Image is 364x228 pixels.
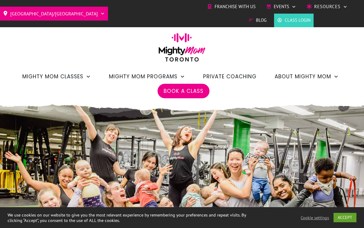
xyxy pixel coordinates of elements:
[285,16,311,25] span: Class Login
[266,2,296,11] a: Events
[164,86,203,96] a: Book a Class
[334,213,356,222] a: ACCEPT
[215,2,256,11] span: Franchise with Us
[109,71,177,82] span: Mighty Mom Programs
[22,71,83,82] span: Mighty Mom Classes
[275,71,331,82] span: About Mighty Mom
[314,2,340,11] span: Resources
[155,33,209,66] img: mightymom-logo-toronto
[207,2,256,11] a: Franchise with Us
[275,71,339,82] a: About Mighty Mom
[277,16,311,25] a: Class Login
[3,9,105,18] a: [GEOGRAPHIC_DATA]/[GEOGRAPHIC_DATA]
[248,16,267,25] a: Blog
[301,215,329,220] a: Cookie settings
[8,212,252,223] div: We use cookies on our website to give you the most relevant experience by remembering your prefer...
[10,9,98,18] span: [GEOGRAPHIC_DATA]/[GEOGRAPHIC_DATA]
[109,71,185,82] a: Mighty Mom Programs
[256,16,267,25] span: Blog
[203,71,257,82] a: Private Coaching
[307,2,347,11] a: Resources
[274,2,289,11] span: Events
[22,71,91,82] a: Mighty Mom Classes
